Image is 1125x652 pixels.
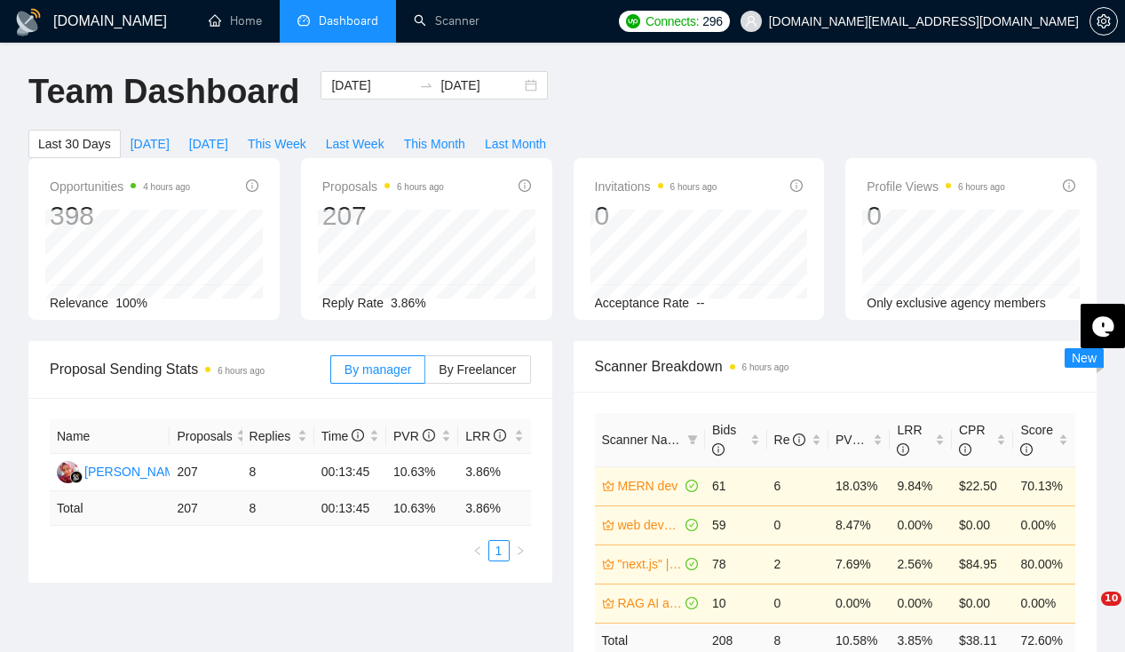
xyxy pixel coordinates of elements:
span: check-circle [685,519,698,531]
td: $0.00 [952,505,1013,545]
span: PVR [836,433,877,447]
button: Last Month [475,130,556,158]
span: Scanner Breakdown [595,355,1076,378]
span: Re [774,433,806,447]
span: Replies [250,426,294,446]
span: Last 30 Days [38,134,111,154]
td: 61 [705,466,766,505]
td: 0.00% [1013,584,1075,623]
span: info-circle [519,179,531,192]
span: Time [321,429,364,443]
a: 1 [489,541,509,561]
button: Last 30 Days [28,130,121,158]
span: PVR [393,429,435,443]
button: right [510,540,531,561]
td: 80.00% [1013,545,1075,584]
span: Connects: [646,12,699,31]
span: LRR [897,423,922,457]
iframe: Intercom live chat [1065,592,1107,634]
td: 10.63 % [386,491,458,526]
time: 6 hours ago [742,362,789,372]
div: 0 [595,199,717,233]
td: Total [50,491,170,526]
a: setting [1089,14,1118,28]
td: 78 [705,545,766,584]
span: This Week [248,134,306,154]
li: Previous Page [467,540,488,561]
a: "next.js" | "next js [618,554,683,574]
span: info-circle [793,433,805,446]
div: 398 [50,199,190,233]
span: Reply Rate [322,296,384,310]
span: Last Month [485,134,546,154]
span: Score [1020,423,1053,457]
span: crown [602,597,614,609]
a: homeHome [209,13,262,28]
span: Relevance [50,296,108,310]
td: 10 [705,584,766,623]
span: -- [696,296,704,310]
td: 8 [242,491,314,526]
td: 00:13:45 [314,454,386,491]
td: 8.47% [828,505,890,545]
td: 0.00% [1013,505,1075,545]
span: This Month [404,134,465,154]
td: 70.13% [1013,466,1075,505]
td: 8 [242,454,314,491]
time: 6 hours ago [218,366,265,376]
span: swap-right [419,78,433,92]
span: 296 [702,12,722,31]
time: 6 hours ago [397,182,444,192]
button: This Month [394,130,475,158]
span: info-circle [712,443,725,456]
a: RAG AI assistant [618,593,683,613]
span: Only exclusive agency members [867,296,1046,310]
td: 7.69% [828,545,890,584]
td: 18.03% [828,466,890,505]
button: [DATE] [179,130,238,158]
span: Proposals [322,176,444,197]
span: info-circle [246,179,258,192]
th: Proposals [170,419,242,454]
a: MERN dev [618,476,683,496]
div: 0 [867,199,1005,233]
span: Opportunities [50,176,190,197]
span: 10 [1101,592,1121,606]
td: 0.00% [828,584,890,623]
span: Proposal Sending Stats [50,358,330,380]
div: 207 [322,199,444,233]
th: Replies [242,419,314,454]
td: 3.86% [458,454,530,491]
span: Dashboard [319,13,378,28]
span: [DATE] [131,134,170,154]
span: LRR [465,429,506,443]
td: 10.63% [386,454,458,491]
span: check-circle [685,480,698,492]
td: 0 [767,505,828,545]
input: Start date [331,76,412,95]
span: crown [602,480,614,492]
span: crown [602,519,614,531]
span: check-circle [685,558,698,570]
time: 4 hours ago [143,182,190,192]
td: 00:13:45 [314,491,386,526]
span: New [1072,351,1097,365]
span: Proposals [177,426,232,446]
td: 0 [767,584,828,623]
span: setting [1090,14,1117,28]
span: 3.86% [391,296,426,310]
td: 9.84% [890,466,951,505]
span: info-circle [897,443,909,456]
span: Scanner Name [602,433,685,447]
img: logo [14,8,43,36]
span: filter [684,426,701,453]
span: filter [687,434,698,445]
span: crown [602,558,614,570]
span: Invitations [595,176,717,197]
button: left [467,540,488,561]
td: 6 [767,466,828,505]
span: info-circle [1020,443,1033,456]
span: By Freelancer [439,362,516,377]
span: info-circle [423,429,435,441]
span: dashboard [297,14,310,27]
